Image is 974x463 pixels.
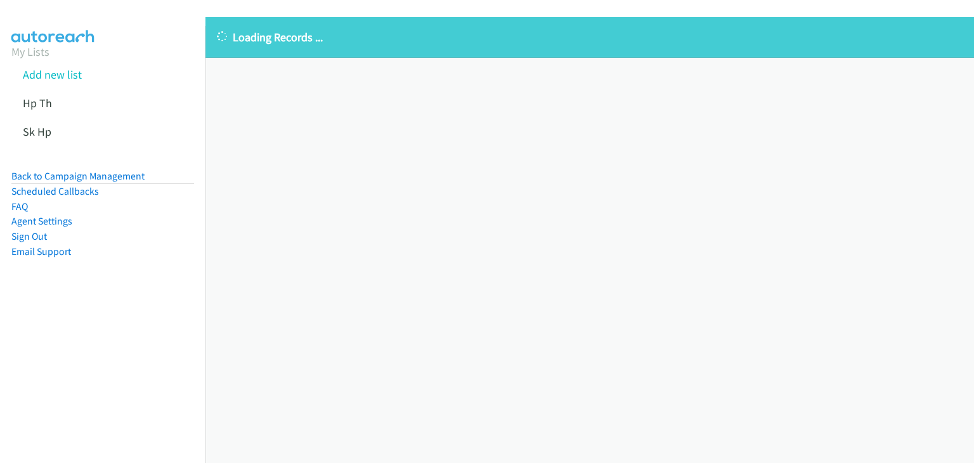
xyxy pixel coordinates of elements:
a: Scheduled Callbacks [11,185,99,197]
a: FAQ [11,200,28,212]
a: Hp Th [23,96,52,110]
a: My Lists [11,44,49,59]
a: Sk Hp [23,124,51,139]
a: Agent Settings [11,215,72,227]
p: Loading Records ... [217,29,963,46]
a: Add new list [23,67,82,82]
a: Back to Campaign Management [11,170,145,182]
a: Sign Out [11,230,47,242]
a: Email Support [11,245,71,258]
